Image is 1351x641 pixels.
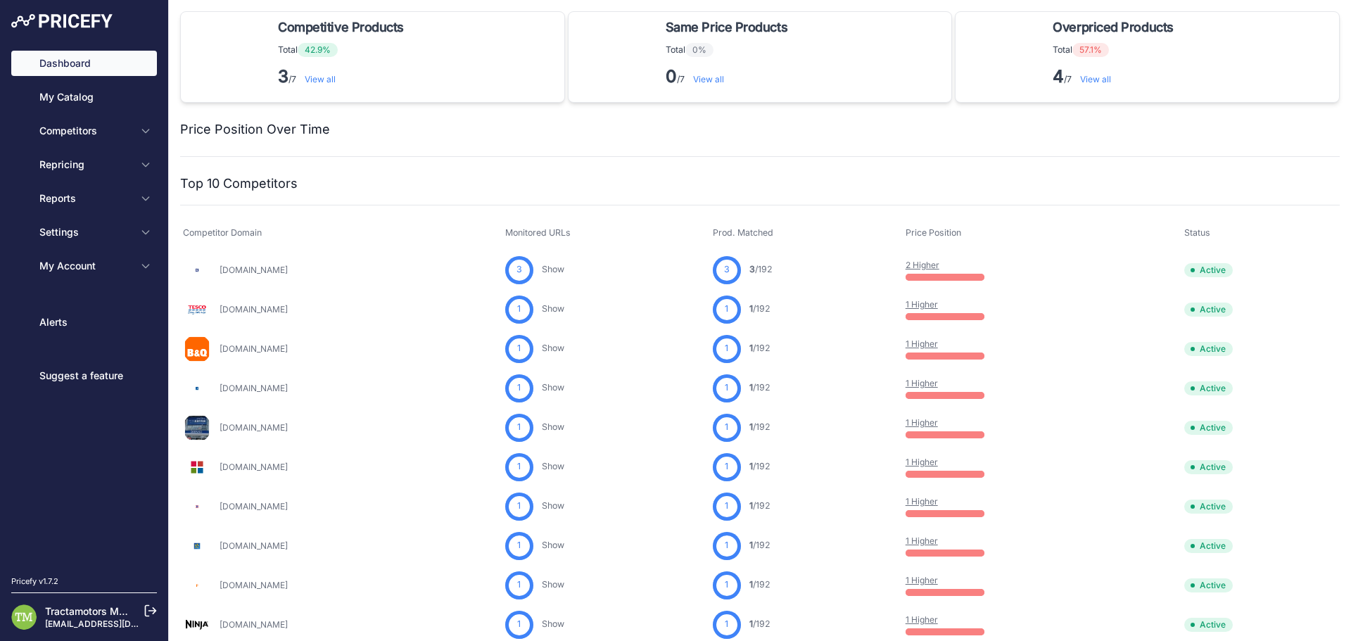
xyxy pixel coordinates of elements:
[220,383,288,393] a: [DOMAIN_NAME]
[1072,43,1109,57] span: 57.1%
[517,342,521,355] span: 1
[278,66,288,87] strong: 3
[725,342,728,355] span: 1
[1184,381,1233,395] span: Active
[749,500,770,511] a: 1/192
[906,299,938,310] a: 1 Higher
[725,578,728,592] span: 1
[505,227,571,238] span: Monitored URLs
[220,304,288,315] a: [DOMAIN_NAME]
[749,618,770,629] a: 1/192
[725,618,728,631] span: 1
[1053,66,1064,87] strong: 4
[906,614,938,625] a: 1 Higher
[220,422,288,433] a: [DOMAIN_NAME]
[517,303,521,316] span: 1
[220,265,288,275] a: [DOMAIN_NAME]
[666,18,787,37] span: Same Price Products
[749,461,770,471] a: 1/192
[749,421,753,432] span: 1
[11,152,157,177] button: Repricing
[666,65,793,88] p: /7
[11,118,157,144] button: Competitors
[1184,539,1233,553] span: Active
[713,227,773,238] span: Prod. Matched
[220,580,288,590] a: [DOMAIN_NAME]
[517,500,521,513] span: 1
[542,382,564,393] a: Show
[542,303,564,314] a: Show
[542,540,564,550] a: Show
[749,264,773,274] a: 3/192
[220,462,288,472] a: [DOMAIN_NAME]
[666,66,677,87] strong: 0
[725,460,728,474] span: 1
[666,43,793,57] p: Total
[1080,74,1111,84] a: View all
[749,421,770,432] a: 1/192
[749,540,770,550] a: 1/192
[39,124,132,138] span: Competitors
[11,363,157,388] a: Suggest a feature
[749,579,753,590] span: 1
[517,421,521,434] span: 1
[906,457,938,467] a: 1 Higher
[725,303,728,316] span: 1
[725,381,728,395] span: 1
[542,618,564,629] a: Show
[220,619,288,630] a: [DOMAIN_NAME]
[11,253,157,279] button: My Account
[11,84,157,110] a: My Catalog
[220,343,288,354] a: [DOMAIN_NAME]
[749,618,753,629] span: 1
[220,501,288,512] a: [DOMAIN_NAME]
[542,264,564,274] a: Show
[305,74,336,84] a: View all
[11,51,157,76] a: Dashboard
[39,259,132,273] span: My Account
[725,421,728,434] span: 1
[45,618,192,629] a: [EMAIL_ADDRESS][DOMAIN_NAME]
[220,540,288,551] a: [DOMAIN_NAME]
[11,186,157,211] button: Reports
[749,540,753,550] span: 1
[516,263,522,277] span: 3
[1053,65,1179,88] p: /7
[11,576,58,588] div: Pricefy v1.7.2
[278,43,410,57] p: Total
[749,264,755,274] span: 3
[542,421,564,432] a: Show
[749,303,753,314] span: 1
[906,378,938,388] a: 1 Higher
[906,227,961,238] span: Price Position
[39,158,132,172] span: Repricing
[749,579,770,590] a: 1/192
[1184,421,1233,435] span: Active
[39,225,132,239] span: Settings
[906,496,938,507] a: 1 Higher
[11,14,113,28] img: Pricefy Logo
[1184,342,1233,356] span: Active
[749,303,770,314] a: 1/192
[906,535,938,546] a: 1 Higher
[1184,500,1233,514] span: Active
[1184,618,1233,632] span: Active
[11,220,157,245] button: Settings
[542,500,564,511] a: Show
[1053,43,1179,57] p: Total
[749,382,753,393] span: 1
[45,605,158,617] a: Tractamotors Marketing
[749,382,770,393] a: 1/192
[183,227,262,238] span: Competitor Domain
[1184,578,1233,592] span: Active
[749,343,770,353] a: 1/192
[11,310,157,335] a: Alerts
[180,174,298,193] h2: Top 10 Competitors
[1184,303,1233,317] span: Active
[1184,263,1233,277] span: Active
[685,43,713,57] span: 0%
[298,43,338,57] span: 42.9%
[517,460,521,474] span: 1
[906,575,938,585] a: 1 Higher
[1184,227,1210,238] span: Status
